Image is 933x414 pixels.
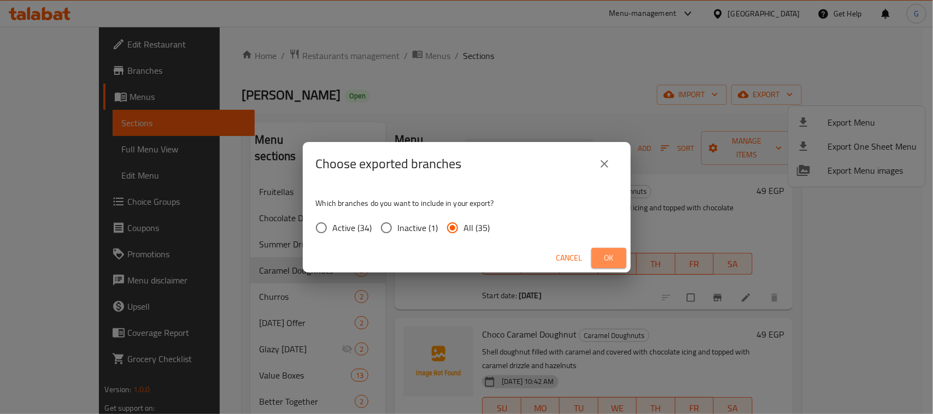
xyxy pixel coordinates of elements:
span: Cancel [556,251,583,265]
h2: Choose exported branches [316,155,462,173]
p: Which branches do you want to include in your export? [316,198,618,209]
button: close [591,151,618,177]
span: All (35) [464,221,490,234]
button: Cancel [552,248,587,268]
button: Ok [591,248,626,268]
span: Active (34) [333,221,372,234]
span: Inactive (1) [398,221,438,234]
span: Ok [600,251,618,265]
